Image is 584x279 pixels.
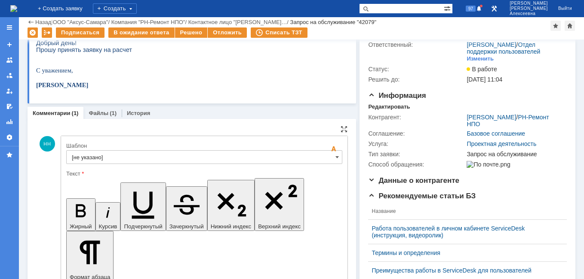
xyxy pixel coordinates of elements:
[3,53,16,67] a: Заявки на командах
[467,130,525,137] a: Базовое соглашение
[368,161,465,168] div: Способ обращения:
[53,19,111,25] div: /
[3,100,16,113] a: Мои согласования
[372,225,556,239] a: Работа пользователей в личном кабинете ServiceDesk (инструкция, видеоролик)
[368,66,465,73] div: Статус:
[40,136,55,152] span: НН
[467,76,502,83] span: [DATE] 11:04
[467,161,510,168] img: По почте.png
[66,198,95,231] button: Жирный
[368,130,465,137] div: Соглашение:
[53,19,108,25] a: ООО "Аксус-Самара"
[489,3,499,14] a: Перейти в интерфейс администратора
[25,51,157,58] a: [EMAIL_ADDRESS][DOMAIN_NAME]
[368,203,560,220] th: Название
[467,140,536,147] a: Проектная деятельность
[66,171,341,176] div: Текст
[368,76,465,83] div: Решить до:
[368,41,465,48] div: Ответственный:
[124,223,162,230] span: Подчеркнутый
[166,186,207,231] button: Зачеркнутый
[207,180,255,231] button: Нижний индекс
[467,114,516,121] a: [PERSON_NAME]
[444,4,452,12] span: Расширенный поиск
[510,6,548,11] span: [PERSON_NAME]
[33,110,71,116] a: Комментарии
[3,69,16,82] a: Заявки в моей ответственности
[368,192,476,200] span: Рекомендуемые статьи БЗ
[70,223,92,230] span: Жирный
[467,55,494,62] div: Изменить
[93,3,137,14] div: Создать
[10,5,17,12] a: Перейти на домашнюю страницу
[188,19,290,25] div: /
[467,66,497,73] span: В работе
[3,84,16,98] a: Мои заявки
[72,110,79,116] div: (1)
[372,267,556,274] a: Преимущества работы в ServiceDesk для пользователей
[89,110,108,116] a: Файлы
[120,182,166,231] button: Подчеркнутый
[550,21,561,31] div: Добавить в избранное
[3,115,16,129] a: Отчеты
[51,18,52,25] div: |
[99,223,117,230] span: Курсив
[510,11,548,16] span: Алексеевна
[368,91,426,100] span: Информация
[372,249,556,256] a: Термины и определения
[3,130,16,144] a: Настройки
[290,19,377,25] div: Запрос на обслуживание "42079"
[255,178,304,231] button: Верхний индекс
[66,143,341,149] div: Шаблон
[368,103,410,110] div: Редактировать
[466,6,476,12] span: 97
[467,151,563,158] div: Запрос на обслуживание
[3,38,16,52] a: Создать заявку
[169,223,204,230] span: Зачеркнутый
[188,19,287,25] a: Контактное лицо "[PERSON_NAME]…
[510,1,548,6] span: [PERSON_NAME]
[95,202,121,231] button: Курсив
[565,21,575,31] div: Сделать домашней страницей
[329,144,339,154] span: Скрыть панель инструментов
[467,41,516,48] a: [PERSON_NAME]
[28,27,38,38] div: Удалить
[368,176,459,185] span: Данные о контрагенте
[258,223,301,230] span: Верхний индекс
[111,19,188,25] div: /
[467,41,540,55] a: Отдел поддержки пользователей
[368,151,465,158] div: Тип заявки:
[211,223,252,230] span: Нижний индекс
[467,41,563,55] div: /
[35,19,51,25] a: Назад
[111,19,185,25] a: Компания "РН-Ремонт НПО"
[368,114,465,121] div: Контрагент:
[110,110,117,116] div: (1)
[127,110,150,116] a: История
[42,27,52,38] div: Работа с массовостью
[341,126,347,133] div: На всю страницу
[467,114,549,127] a: РН-Ремонт НПО
[10,5,17,12] img: logo
[25,50,157,58] strong: [EMAIL_ADDRESS][DOMAIN_NAME]
[467,114,563,127] div: /
[368,140,465,147] div: Услуга:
